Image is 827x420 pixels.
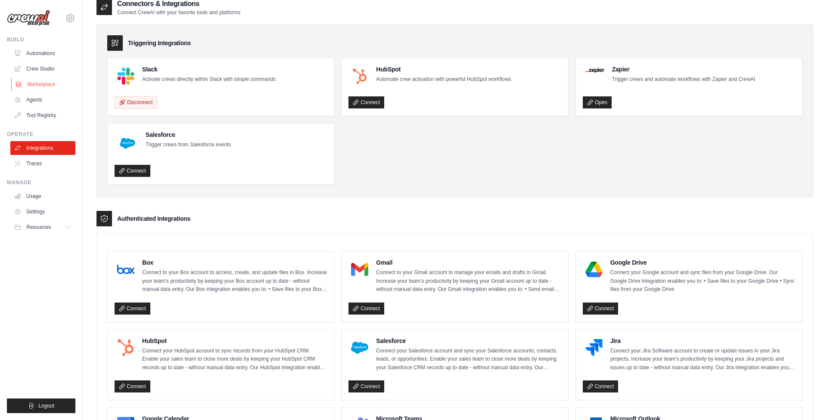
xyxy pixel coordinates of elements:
[10,93,75,107] a: Agents
[376,258,561,267] h4: Gmail
[7,131,75,138] div: Operate
[583,380,619,392] a: Connect
[117,339,134,356] img: HubSpot Logo
[610,269,795,294] p: Connect your Google account and sync files from your Google Drive. Our Google Drive integration e...
[117,214,190,223] h3: Authenticated Integrations
[585,68,604,73] img: Zapier Logo
[351,261,368,278] img: Gmail Logo
[348,380,384,392] a: Connect
[348,96,384,108] a: Connect
[376,75,511,84] p: Automate crew activation with powerful HubSpot workflows
[146,130,231,139] h4: Salesforce
[10,108,75,122] a: Tool Registry
[117,9,240,16] p: Connect CrewAI with your favorite tools and platforms
[612,65,755,74] h4: Zapier
[7,179,75,186] div: Manage
[610,258,795,267] h4: Google Drive
[115,380,150,392] a: Connect
[351,339,368,356] img: Salesforce Logo
[142,65,276,74] h4: Slack
[351,68,368,85] img: HubSpot Logo
[142,269,327,294] p: Connect to your Box account to access, create, and update files in Box. Increase your team’s prod...
[583,303,619,315] a: Connect
[10,220,75,234] button: Resources
[117,68,134,85] img: Slack Logo
[10,157,75,170] a: Traces
[10,141,75,155] a: Integrations
[10,46,75,60] a: Automations
[117,261,134,278] img: Box Logo
[142,75,276,84] p: Activate crews directly within Slack with simple commands
[376,65,511,74] h4: HubSpot
[376,269,561,294] p: Connect to your Gmail account to manage your emails and drafts in Gmail. Increase your team’s pro...
[128,39,191,47] h3: Triggering Integrations
[38,402,54,409] span: Logout
[348,303,384,315] a: Connect
[142,337,327,345] h4: HubSpot
[142,347,327,372] p: Connect your HubSpot account to sync records from your HubSpot CRM. Enable your sales team to clo...
[610,347,795,372] p: Connect your Jira Software account to create or update issues in your Jira projects. Increase you...
[10,205,75,219] a: Settings
[376,337,561,345] h4: Salesforce
[585,339,603,356] img: Jira Logo
[115,165,150,177] a: Connect
[7,36,75,43] div: Build
[10,62,75,76] a: Crew Studio
[10,189,75,203] a: Usage
[142,258,327,267] h4: Box
[7,10,50,26] img: Logo
[376,347,561,372] p: Connect your Salesforce account and sync your Salesforce accounts, contacts, leads, or opportunit...
[612,75,755,84] p: Trigger crews and automate workflows with Zapier and CrewAI
[115,96,157,109] button: Disconnect
[146,141,231,149] p: Trigger crews from Salesforce events
[610,337,795,345] h4: Jira
[583,96,612,108] a: Open
[115,303,150,315] a: Connect
[7,398,75,413] button: Logout
[585,261,603,278] img: Google Drive Logo
[117,133,138,154] img: Salesforce Logo
[11,77,76,91] a: Marketplace
[26,224,51,231] span: Resources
